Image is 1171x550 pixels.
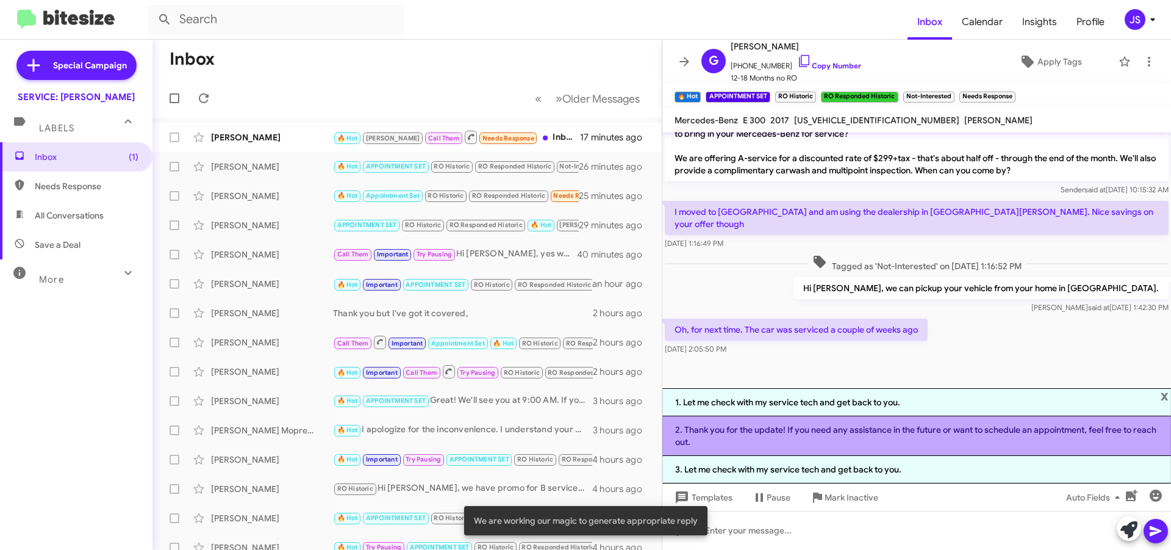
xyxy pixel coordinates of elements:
[333,364,593,379] div: One is enough
[517,455,553,463] span: RO Historic
[337,514,358,522] span: 🔥 Hot
[337,250,369,258] span: Call Them
[1084,185,1106,194] span: said at
[1061,185,1169,194] span: Sender [DATE] 10:15:32 AM
[731,39,861,54] span: [PERSON_NAME]
[825,487,878,508] span: Mark Inactive
[493,339,514,347] span: 🔥 Hot
[474,515,698,527] span: We are working our magic to generate appropriate reply
[553,192,605,200] span: Needs Response
[333,307,593,319] div: Thank you but I've got it covered,
[1125,9,1145,30] div: JS
[333,423,593,437] div: I apologize for the inconvenience. I understand your preference for scheduling. Let me know the d...
[16,51,137,80] a: Special Campaign
[333,335,593,350] div: Hey [PERSON_NAME] - yes, [PERSON_NAME] is my cousin, small world. Looking forward to meeting you ...
[337,192,358,200] span: 🔥 Hot
[528,86,549,111] button: Previous
[592,278,652,290] div: an hour ago
[211,483,333,495] div: [PERSON_NAME]
[593,424,652,436] div: 3 hours ago
[337,162,358,170] span: 🔥 Hot
[337,221,397,229] span: APPOINTMENT SET
[333,452,592,466] div: Thank you!
[337,281,358,289] span: 🔥 Hot
[211,278,333,290] div: [PERSON_NAME]
[742,487,800,508] button: Pause
[1067,4,1114,40] a: Profile
[579,161,652,173] div: 26 minutes ago
[593,366,652,378] div: 2 hours ago
[333,511,592,525] div: Great ! Thank you
[428,192,464,200] span: RO Historic
[794,115,959,126] span: [US_VEHICLE_IDENTIFICATION_NUMBER]
[709,51,718,71] span: G
[535,91,542,106] span: «
[665,319,928,341] p: Oh, for next time. The car was serviced a couple of weeks ago
[731,54,861,72] span: [PHONE_NUMBER]
[431,339,485,347] span: Appointment Set
[337,455,358,463] span: 🔥 Hot
[593,395,652,407] div: 3 hours ago
[770,115,789,126] span: 2017
[548,369,621,377] span: RO Responded Historic
[333,129,580,145] div: Inbound Call
[592,483,652,495] div: 4 hours ago
[775,92,816,103] small: RO Historic
[39,274,64,285] span: More
[531,221,551,229] span: 🔥 Hot
[211,219,333,231] div: [PERSON_NAME]
[377,250,409,258] span: Important
[593,307,652,319] div: 2 hours ago
[675,92,701,103] small: 🔥 Hot
[337,397,358,405] span: 🔥 Hot
[366,369,398,377] span: Important
[35,151,138,163] span: Inbox
[211,512,333,524] div: [PERSON_NAME]
[366,514,426,522] span: APPOINTMENT SET
[333,482,592,496] div: Hi [PERSON_NAME], we have promo for B service for $699.00. Can I make an appointment for you ?
[337,339,369,347] span: Call Them
[793,277,1169,299] p: Hi [PERSON_NAME], we can pickup your vehicle from your home in [GEOGRAPHIC_DATA].
[579,248,652,261] div: 40 minutes ago
[1088,303,1109,312] span: said at
[518,281,591,289] span: RO Responded Historic
[959,92,1015,103] small: Needs Response
[800,487,888,508] button: Mark Inactive
[1161,388,1169,403] span: x
[528,86,647,111] nav: Page navigation example
[333,394,593,408] div: Great! We'll see you at 9:00 AM. If you need anything else, feel free to ask!
[964,115,1033,126] span: [PERSON_NAME]
[333,159,579,173] div: Oh, for next time. The car was serviced a couple of weeks ago
[211,248,333,261] div: [PERSON_NAME]
[1012,4,1067,40] span: Insights
[35,209,104,222] span: All Conversations
[434,162,470,170] span: RO Historic
[449,221,523,229] span: RO Responded Historic
[366,455,398,463] span: Important
[170,49,215,69] h1: Inbox
[665,110,1169,181] p: Hi [PERSON_NAME], it's [PERSON_NAME] at Mercedes Benz of Marin. Just wanted to follow up, were yo...
[562,455,635,463] span: RO Responded Historic
[579,219,652,231] div: 29 minutes ago
[672,487,732,508] span: Templates
[987,51,1112,73] button: Apply Tags
[434,514,470,522] span: RO Historic
[821,92,898,103] small: RO Responded Historic
[665,201,1169,235] p: I moved to [GEOGRAPHIC_DATA] and am using the dealership in [GEOGRAPHIC_DATA][PERSON_NAME]. Nice ...
[333,189,579,203] div: I need to check to see which is due. Do you have a record of that?
[211,424,333,436] div: [PERSON_NAME] Mopress
[148,5,404,34] input: Search
[478,162,551,170] span: RO Responded Historic
[129,151,138,163] span: (1)
[35,239,81,251] span: Save a Deal
[665,239,723,248] span: [DATE] 1:16:49 PM
[449,455,509,463] span: APPOINTMENT SET
[366,162,426,170] span: APPOINTMENT SET
[1037,51,1082,73] span: Apply Tags
[592,454,652,466] div: 4 hours ago
[562,92,640,106] span: Older Messages
[662,487,742,508] button: Templates
[593,336,652,349] div: 2 hours ago
[428,134,460,142] span: Call Them
[211,336,333,349] div: [PERSON_NAME]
